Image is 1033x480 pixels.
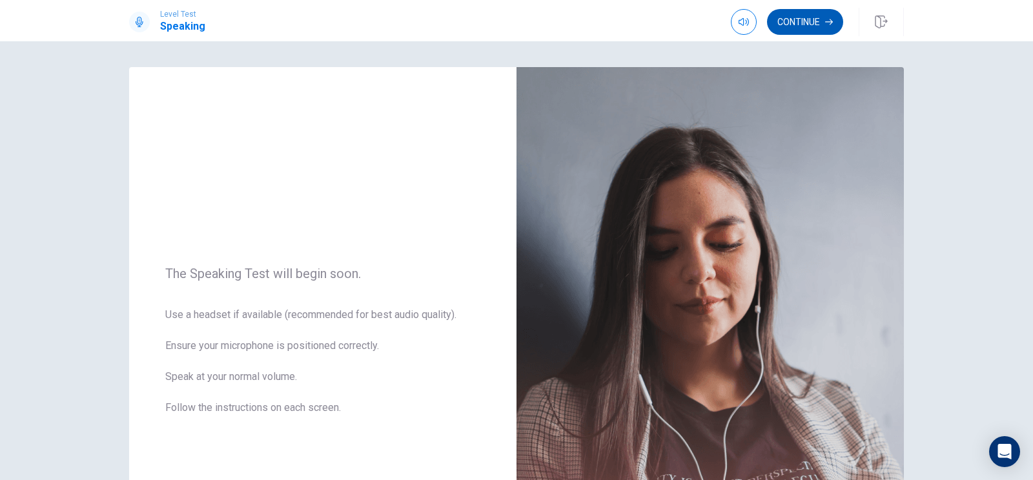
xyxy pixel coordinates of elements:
[767,9,843,35] button: Continue
[160,19,205,34] h1: Speaking
[989,436,1020,467] div: Open Intercom Messenger
[165,266,480,281] span: The Speaking Test will begin soon.
[165,307,480,431] span: Use a headset if available (recommended for best audio quality). Ensure your microphone is positi...
[160,10,205,19] span: Level Test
